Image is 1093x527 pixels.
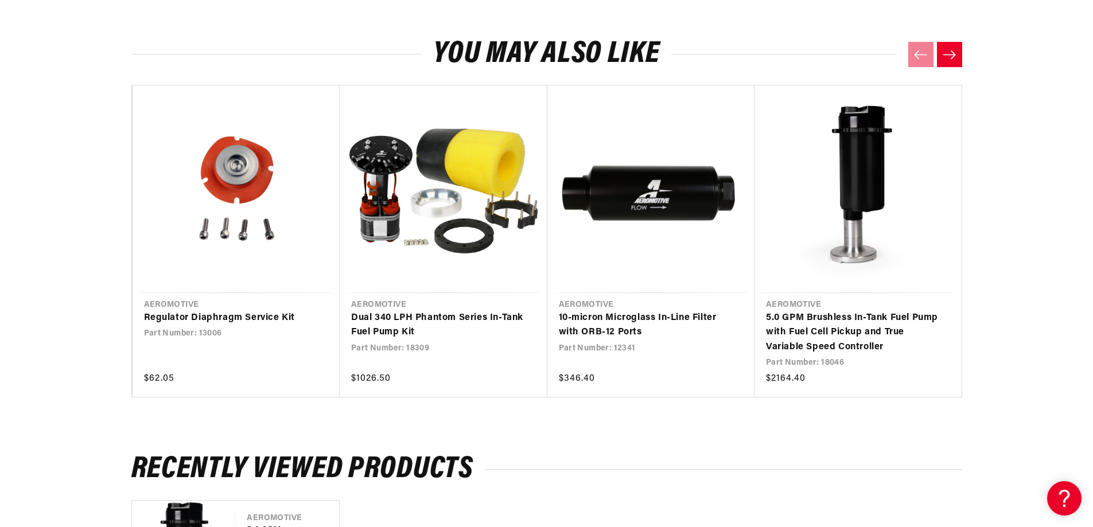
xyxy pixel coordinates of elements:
[131,41,962,68] h2: You may also like
[559,311,732,340] a: 10-micron Microglass In-Line Filter with ORB-12 Ports
[351,311,524,340] a: Dual 340 LPH Phantom Series In-Tank Fuel Pump Kit
[908,42,933,67] button: Previous slide
[144,311,317,326] a: Regulator Diaphragm Service Kit
[937,42,962,67] button: Next slide
[131,456,962,483] h2: Recently Viewed Products
[131,85,962,397] ul: Slider
[766,311,939,355] a: 5.0 GPM Brushless In-Tank Fuel Pump with Fuel Cell Pickup and True Variable Speed Controller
